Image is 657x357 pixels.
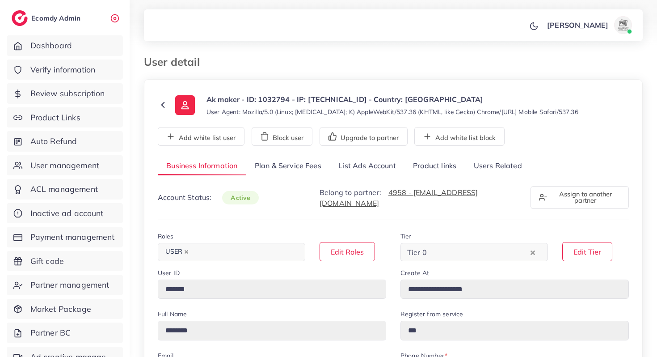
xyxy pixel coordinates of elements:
[7,227,123,247] a: Payment management
[320,242,375,261] button: Edit Roles
[144,55,207,68] h3: User detail
[7,179,123,200] a: ACL management
[330,157,404,176] a: List Ads Account
[12,10,83,26] a: logoEcomdy Admin
[158,232,173,241] label: Roles
[30,208,104,219] span: Inactive ad account
[614,16,632,34] img: avatar
[562,242,612,261] button: Edit Tier
[7,131,123,152] a: Auto Refund
[542,16,636,34] a: [PERSON_NAME]avatar
[531,247,535,257] button: Clear Selected
[7,59,123,80] a: Verify information
[7,299,123,319] a: Market Package
[30,327,71,339] span: Partner BC
[206,94,578,105] p: Ak maker - ID: 1032794 - IP: [TECHNICAL_ID] - Country: [GEOGRAPHIC_DATA]
[252,127,312,146] button: Block user
[30,255,64,267] span: Gift code
[7,251,123,272] a: Gift code
[400,268,429,277] label: Create At
[175,95,195,115] img: ic-user-info.36bf1079.svg
[31,14,83,22] h2: Ecomdy Admin
[320,187,520,208] p: Belong to partner:
[430,245,528,259] input: Search for option
[30,64,96,76] span: Verify information
[404,157,465,176] a: Product links
[414,127,505,146] button: Add white list block
[30,112,80,123] span: Product Links
[7,323,123,343] a: Partner BC
[30,88,105,99] span: Review subscription
[465,157,530,176] a: Users Related
[158,127,244,146] button: Add white list user
[7,35,123,56] a: Dashboard
[7,83,123,104] a: Review subscription
[184,250,189,254] button: Deselect USER
[161,246,193,258] span: USER
[158,243,305,261] div: Search for option
[405,246,429,259] span: Tier 0
[12,10,28,26] img: logo
[531,186,629,209] button: Assign to another partner
[30,160,99,171] span: User management
[320,127,408,146] button: Upgrade to partner
[400,232,411,241] label: Tier
[30,279,109,291] span: Partner management
[7,275,123,295] a: Partner management
[158,268,180,277] label: User ID
[30,183,98,195] span: ACL management
[30,303,91,315] span: Market Package
[7,203,123,224] a: Inactive ad account
[547,20,608,30] p: [PERSON_NAME]
[158,192,259,203] p: Account Status:
[194,245,294,259] input: Search for option
[246,157,330,176] a: Plan & Service Fees
[7,107,123,128] a: Product Links
[158,157,246,176] a: Business Information
[7,155,123,176] a: User management
[320,188,478,208] a: 4958 - [EMAIL_ADDRESS][DOMAIN_NAME]
[30,136,77,147] span: Auto Refund
[222,191,259,204] span: active
[158,310,187,319] label: Full Name
[30,231,115,243] span: Payment management
[30,40,72,51] span: Dashboard
[400,243,548,261] div: Search for option
[400,310,463,319] label: Register from service
[206,107,578,116] small: User Agent: Mozilla/5.0 (Linux; [MEDICAL_DATA]; K) AppleWebKit/537.36 (KHTML, like Gecko) Chrome/...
